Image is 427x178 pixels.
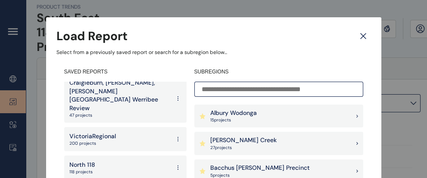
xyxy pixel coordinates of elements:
p: VictoriaRegional [69,132,116,141]
p: 27 project s [210,145,277,151]
h3: Load Report [56,28,128,44]
p: Albury Wodonga [210,109,257,118]
p: Craigieburn, [PERSON_NAME], [PERSON_NAME][GEOGRAPHIC_DATA] Werribee Review [69,79,170,112]
p: 118 projects [69,169,95,175]
p: 47 projects [69,112,170,118]
p: North 118 [69,161,95,169]
p: 15 project s [210,117,257,123]
p: Select from a previously saved report or search for a subregion below... [56,49,371,56]
h4: SUBREGIONS [194,68,363,76]
p: [PERSON_NAME] Creek [210,136,277,145]
p: 200 projects [69,140,116,146]
p: Bacchus [PERSON_NAME] Precinct [210,164,310,172]
h4: SAVED REPORTS [64,68,187,76]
